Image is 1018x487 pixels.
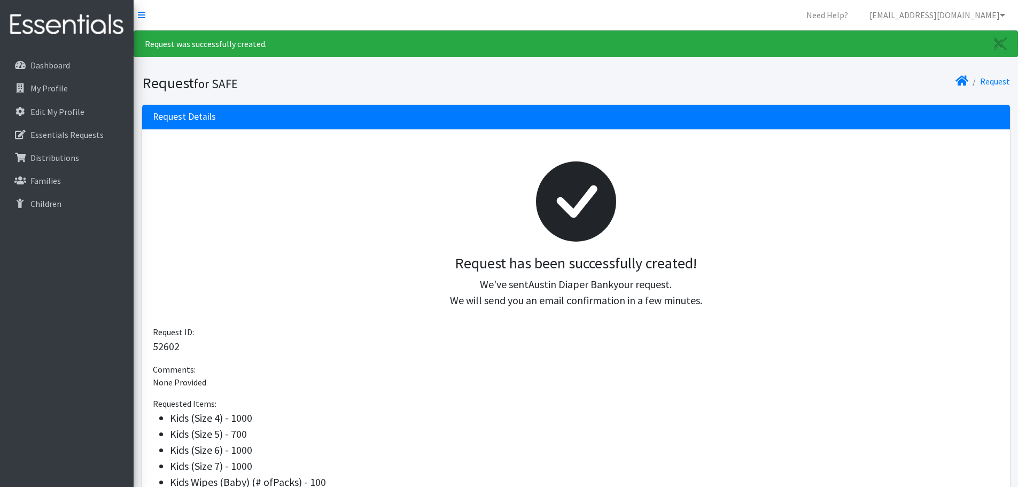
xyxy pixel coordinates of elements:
[4,55,129,76] a: Dashboard
[798,4,857,26] a: Need Help?
[529,277,613,291] span: Austin Diaper Bank
[4,78,129,99] a: My Profile
[153,327,194,337] span: Request ID:
[4,147,129,168] a: Distributions
[30,129,104,140] p: Essentials Requests
[153,111,216,122] h3: Request Details
[153,398,216,409] span: Requested Items:
[980,76,1010,87] a: Request
[30,175,61,186] p: Families
[161,276,991,308] p: We've sent your request. We will send you an email confirmation in a few minutes.
[4,193,129,214] a: Children
[170,442,999,458] li: Kids (Size 6) - 1000
[161,254,991,273] h3: Request has been successfully created!
[983,31,1017,57] a: Close
[4,124,129,145] a: Essentials Requests
[30,83,68,94] p: My Profile
[30,106,84,117] p: Edit My Profile
[30,152,79,163] p: Distributions
[194,76,238,91] small: for SAFE
[30,60,70,71] p: Dashboard
[4,170,129,191] a: Families
[4,101,129,122] a: Edit My Profile
[861,4,1014,26] a: [EMAIL_ADDRESS][DOMAIN_NAME]
[142,74,572,92] h1: Request
[4,7,129,43] img: HumanEssentials
[30,198,61,209] p: Children
[170,458,999,474] li: Kids (Size 7) - 1000
[153,364,196,375] span: Comments:
[153,338,999,354] p: 52602
[170,426,999,442] li: Kids (Size 5) - 700
[170,410,999,426] li: Kids (Size 4) - 1000
[153,377,206,388] span: None Provided
[134,30,1018,57] div: Request was successfully created.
